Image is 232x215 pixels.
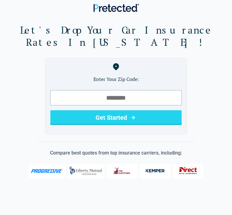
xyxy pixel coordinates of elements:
[93,4,139,12] img: Pretected
[31,169,63,173] img: Progressive
[50,110,182,125] button: Get Started
[143,164,167,177] img: Kemper
[68,163,104,178] img: Liberty Mutual
[5,24,227,48] h1: Let's Drop Your Car Insurance Rates In [US_STATE]!
[50,75,182,83] label: Enter Your Zip Code:
[176,164,200,177] img: Direct General
[5,149,227,157] p: Compare best quotes from top insurance carriers, including:
[110,164,134,177] img: The Hartford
